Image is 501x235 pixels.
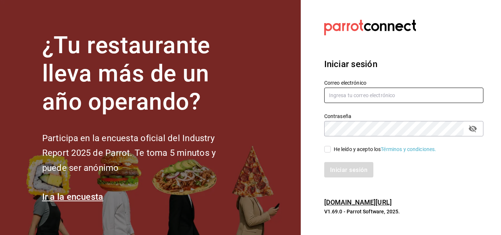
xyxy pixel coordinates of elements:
font: Contraseña [324,113,351,119]
font: Iniciar sesión [324,59,377,69]
input: Ingresa tu correo electrónico [324,88,483,103]
font: He leído y acepto los [334,146,381,152]
a: [DOMAIN_NAME][URL] [324,198,392,206]
font: ¿Tu restaurante lleva más de un año operando? [42,32,210,115]
font: V1.69.0 - Parrot Software, 2025. [324,209,400,214]
font: Participa en la encuesta oficial del Industry Report 2025 de Parrot. Te toma 5 minutos y puede se... [42,133,216,173]
button: campo de contraseña [467,122,479,135]
font: Correo electrónico [324,80,366,86]
a: Ir a la encuesta [42,192,103,202]
a: Términos y condiciones. [381,146,436,152]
